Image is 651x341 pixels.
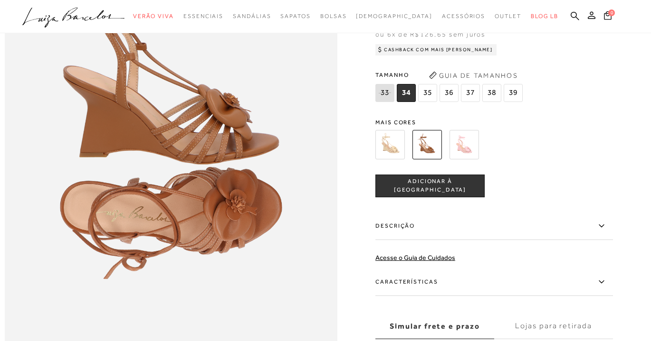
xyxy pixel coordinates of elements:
label: Simular frete e prazo [375,313,494,339]
span: 33 [375,84,394,102]
span: Essenciais [183,13,223,19]
a: BLOG LB [531,8,558,25]
span: Bolsas [320,13,347,19]
button: ADICIONAR À [GEOGRAPHIC_DATA] [375,175,485,197]
a: Acesse o Guia de Cuidados [375,254,455,261]
span: Mais cores [375,120,613,125]
a: categoryNavScreenReaderText [183,8,223,25]
label: Lojas para retirada [494,313,613,339]
label: Características [375,268,613,296]
a: categoryNavScreenReaderText [133,8,174,25]
span: 37 [461,84,480,102]
span: BLOG LB [531,13,558,19]
span: Sapatos [280,13,310,19]
span: 39 [504,84,523,102]
span: ou 6x de R$126,65 sem juros [375,30,485,38]
span: [DEMOGRAPHIC_DATA] [356,13,432,19]
a: categoryNavScreenReaderText [495,8,521,25]
button: 0 [601,10,614,23]
span: Acessórios [442,13,485,19]
div: Cashback com Mais [PERSON_NAME] [375,44,497,55]
span: Outlet [495,13,521,19]
img: SANDÁLIA ANABELA EM COURO BAUNILHA COM AMARRAÇÃO E APLICAÇÃO FLORAL [375,130,405,159]
span: 0 [608,9,615,16]
img: SANDÁLIA ANABELA EM COURO CARAMELO AMARRAÇÃO E APLICAÇÃO FLORAL [412,130,442,159]
span: Tamanho [375,68,525,82]
span: Verão Viva [133,13,174,19]
span: 36 [440,84,459,102]
span: ADICIONAR À [GEOGRAPHIC_DATA] [376,178,484,194]
a: noSubCategoriesText [356,8,432,25]
a: categoryNavScreenReaderText [233,8,271,25]
span: 35 [418,84,437,102]
a: categoryNavScreenReaderText [320,8,347,25]
a: categoryNavScreenReaderText [442,8,485,25]
label: Descrição [375,212,613,240]
span: Sandálias [233,13,271,19]
button: Guia de Tamanhos [426,68,521,83]
img: SANDÁLIA ANABELA EM COURO ROSA GLACÊ AMARRAÇÃO E APLICAÇÃO FLORAL [450,130,479,159]
span: 34 [397,84,416,102]
a: categoryNavScreenReaderText [280,8,310,25]
span: 38 [482,84,501,102]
